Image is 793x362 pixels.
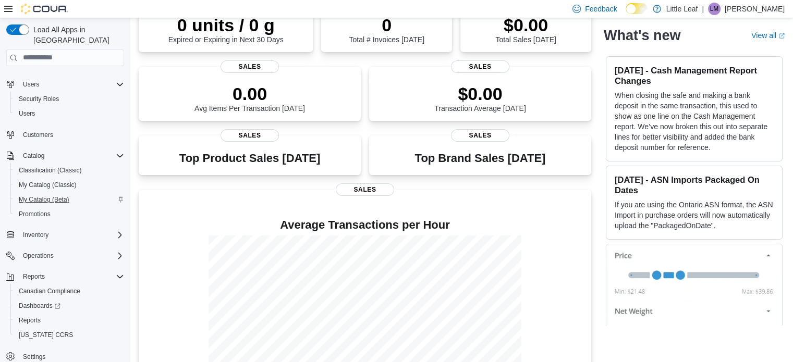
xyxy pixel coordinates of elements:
button: Catalog [2,148,128,163]
span: Canadian Compliance [19,287,80,295]
a: Classification (Classic) [15,164,86,177]
span: Reports [19,270,124,283]
div: Expired or Expiring in Next 30 Days [168,15,284,44]
span: Load All Apps in [GEOGRAPHIC_DATA] [29,24,124,45]
a: Reports [15,314,45,327]
span: Sales [451,60,509,73]
div: Avg Items Per Transaction [DATE] [194,83,305,113]
span: Catalog [23,152,44,160]
p: $0.00 [434,83,526,104]
span: Security Roles [19,95,59,103]
button: Catalog [19,149,48,162]
p: When closing the safe and making a bank deposit in the same transaction, this used to show as one... [615,90,774,153]
a: Dashboards [10,298,128,313]
button: Reports [10,313,128,328]
span: Users [23,80,39,89]
button: My Catalog (Classic) [10,178,128,192]
a: Canadian Compliance [15,285,84,297]
a: Promotions [15,208,55,220]
span: Sales [336,183,394,196]
span: Classification (Classic) [15,164,124,177]
span: Inventory [19,229,124,241]
button: Users [19,78,43,91]
div: Total # Invoices [DATE] [349,15,424,44]
span: Feedback [585,4,617,14]
span: Dashboards [19,302,60,310]
h2: What's new [604,27,680,44]
span: My Catalog (Classic) [15,179,124,191]
span: Inventory [23,231,48,239]
a: My Catalog (Beta) [15,193,74,206]
p: 0.00 [194,83,305,104]
span: Sales [221,129,279,142]
a: [US_STATE] CCRS [15,329,77,341]
div: Transaction Average [DATE] [434,83,526,113]
button: Inventory [19,229,53,241]
input: Dark Mode [626,3,648,14]
span: Settings [23,353,45,361]
button: Reports [2,269,128,284]
div: Total Sales [DATE] [495,15,556,44]
h4: Average Transactions per Hour [147,219,583,231]
span: Operations [23,252,54,260]
p: Little Leaf [666,3,698,15]
span: Reports [15,314,124,327]
img: Cova [21,4,68,14]
p: 0 [349,15,424,35]
button: [US_STATE] CCRS [10,328,128,342]
p: | [702,3,704,15]
svg: External link [778,33,785,39]
span: LM [710,3,719,15]
button: Users [2,77,128,92]
span: Classification (Classic) [19,166,82,174]
span: Washington CCRS [15,329,124,341]
span: My Catalog (Beta) [15,193,124,206]
span: Reports [19,316,41,324]
span: Canadian Compliance [15,285,124,297]
span: Users [19,109,35,118]
span: Sales [221,60,279,73]
button: Reports [19,270,49,283]
p: $0.00 [495,15,556,35]
button: Operations [2,248,128,263]
span: Reports [23,272,45,281]
span: Catalog [19,149,124,162]
span: Promotions [19,210,51,218]
span: My Catalog (Beta) [19,195,69,204]
button: Operations [19,249,58,262]
span: Customers [19,128,124,141]
span: Users [19,78,124,91]
span: My Catalog (Classic) [19,181,77,189]
h3: [DATE] - ASN Imports Packaged On Dates [615,174,774,195]
p: 0 units / 0 g [168,15,284,35]
button: Security Roles [10,92,128,106]
button: Promotions [10,207,128,221]
div: Leanne McPhie [708,3,721,15]
span: Promotions [15,208,124,220]
span: Users [15,107,124,120]
a: Users [15,107,39,120]
span: Security Roles [15,93,124,105]
button: Inventory [2,228,128,242]
p: If you are using the Ontario ASN format, the ASN Import in purchase orders will now automatically... [615,199,774,231]
span: Customers [23,131,53,139]
button: Canadian Compliance [10,284,128,298]
h3: Top Brand Sales [DATE] [415,152,546,165]
p: [PERSON_NAME] [725,3,785,15]
a: View allExternal link [751,31,785,40]
a: Customers [19,129,57,141]
a: Security Roles [15,93,63,105]
h3: [DATE] - Cash Management Report Changes [615,65,774,86]
a: My Catalog (Classic) [15,179,81,191]
a: Dashboards [15,299,65,312]
span: [US_STATE] CCRS [19,331,73,339]
span: Sales [451,129,509,142]
button: Customers [2,127,128,142]
span: Dashboards [15,299,124,312]
span: Operations [19,249,124,262]
button: Classification (Classic) [10,163,128,178]
button: Users [10,106,128,121]
h3: Top Product Sales [DATE] [179,152,320,165]
button: My Catalog (Beta) [10,192,128,207]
